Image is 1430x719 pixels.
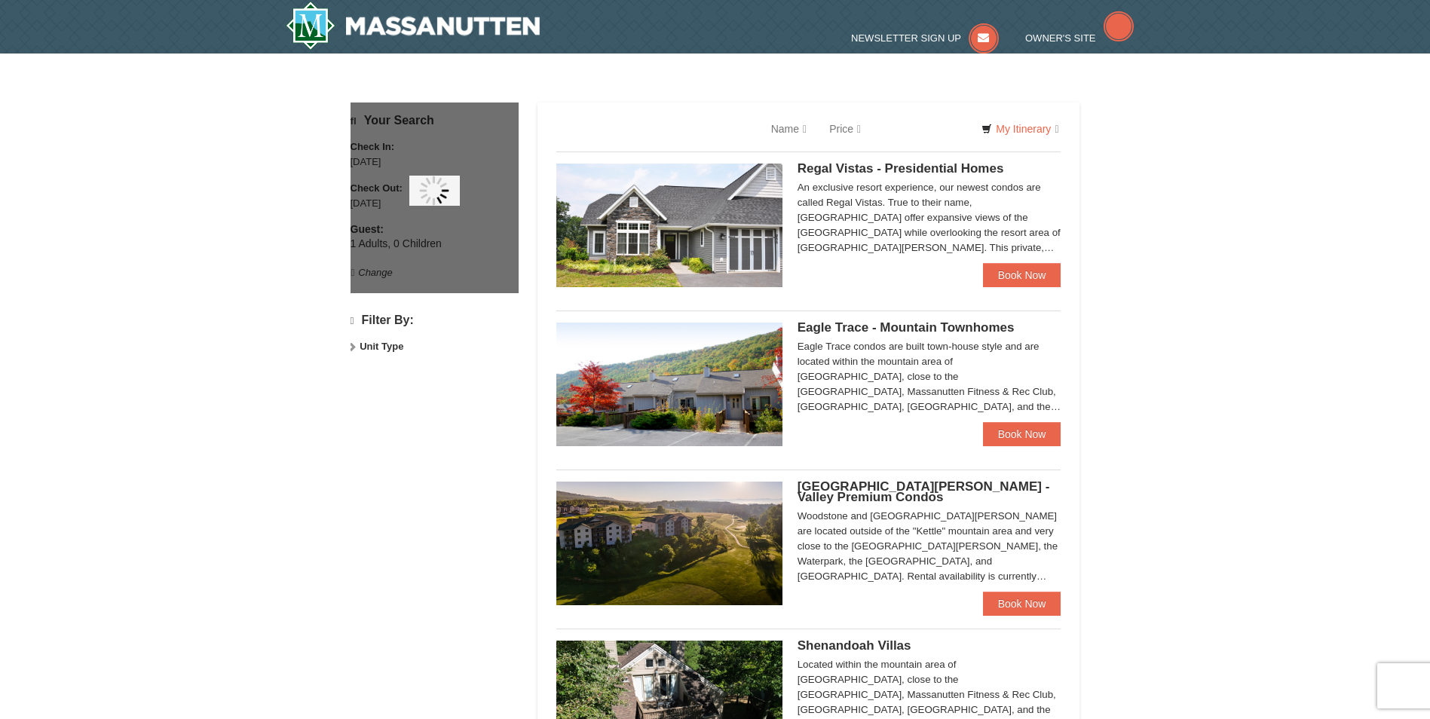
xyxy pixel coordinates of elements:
[1025,32,1096,44] span: Owner's Site
[798,320,1015,335] span: Eagle Trace - Mountain Townhomes
[351,314,519,328] h4: Filter By:
[360,341,403,352] strong: Unit Type
[798,479,1050,504] span: [GEOGRAPHIC_DATA][PERSON_NAME] - Valley Premium Condos
[1025,32,1134,44] a: Owner's Site
[556,482,782,605] img: 19219041-4-ec11c166.jpg
[983,422,1061,446] a: Book Now
[798,339,1061,415] div: Eagle Trace condos are built town-house style and are located within the mountain area of [GEOGRA...
[798,161,1004,176] span: Regal Vistas - Presidential Homes
[286,2,540,50] a: Massanutten Resort
[556,164,782,287] img: 19218991-1-902409a9.jpg
[798,180,1061,255] div: An exclusive resort experience, our newest condos are called Regal Vistas. True to their name, [G...
[556,323,782,446] img: 19218983-1-9b289e55.jpg
[760,114,818,144] a: Name
[983,592,1061,616] a: Book Now
[851,32,999,44] a: Newsletter Sign Up
[286,2,540,50] img: Massanutten Resort Logo
[798,638,911,653] span: Shenandoah Villas
[818,114,872,144] a: Price
[851,32,961,44] span: Newsletter Sign Up
[419,176,449,206] img: wait gif
[798,509,1061,584] div: Woodstone and [GEOGRAPHIC_DATA][PERSON_NAME] are located outside of the "Kettle" mountain area an...
[972,118,1068,140] a: My Itinerary
[983,263,1061,287] a: Book Now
